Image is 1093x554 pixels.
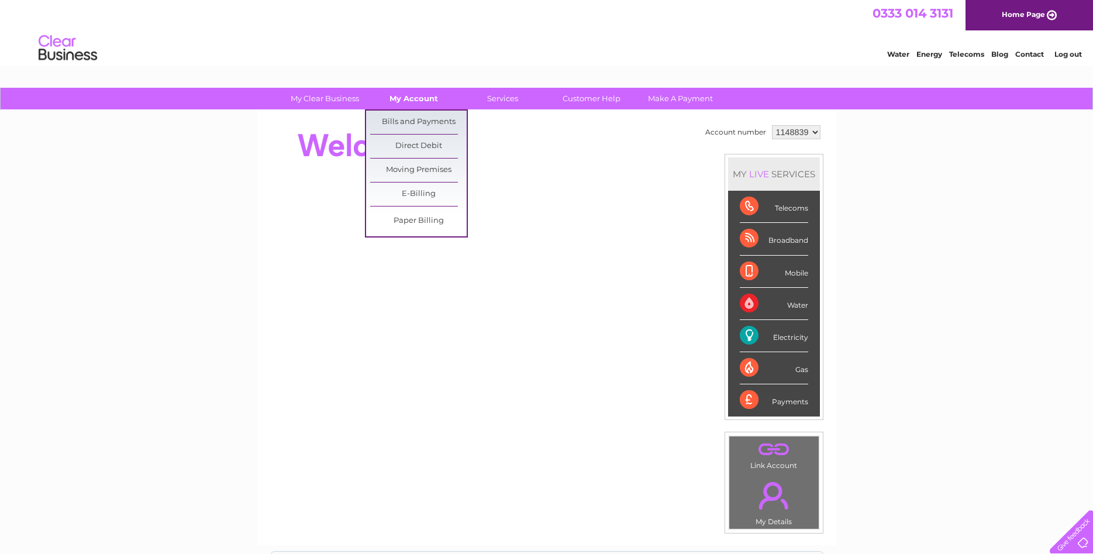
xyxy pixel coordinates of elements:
[887,50,909,59] a: Water
[454,88,551,109] a: Services
[370,209,467,233] a: Paper Billing
[729,436,819,473] td: Link Account
[747,168,771,180] div: LIVE
[732,475,816,516] a: .
[740,223,808,255] div: Broadband
[740,288,808,320] div: Water
[277,88,373,109] a: My Clear Business
[729,472,819,529] td: My Details
[370,135,467,158] a: Direct Debit
[370,159,467,182] a: Moving Premises
[632,88,729,109] a: Make A Payment
[271,6,823,57] div: Clear Business is a trading name of Verastar Limited (registered in [GEOGRAPHIC_DATA] No. 3667643...
[740,191,808,223] div: Telecoms
[916,50,942,59] a: Energy
[740,256,808,288] div: Mobile
[732,439,816,460] a: .
[38,30,98,66] img: logo.png
[740,320,808,352] div: Electricity
[702,122,769,142] td: Account number
[1054,50,1082,59] a: Log out
[370,111,467,134] a: Bills and Payments
[370,183,467,206] a: E-Billing
[873,6,953,20] a: 0333 014 3131
[366,88,462,109] a: My Account
[949,50,984,59] a: Telecoms
[991,50,1008,59] a: Blog
[728,157,820,191] div: MY SERVICES
[740,384,808,416] div: Payments
[543,88,640,109] a: Customer Help
[740,352,808,384] div: Gas
[1015,50,1044,59] a: Contact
